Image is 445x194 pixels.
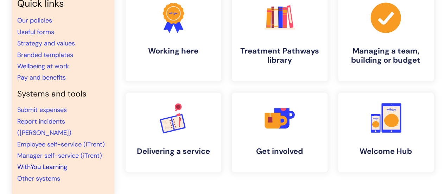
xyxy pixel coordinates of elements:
[338,93,434,172] a: Welcome Hub
[17,117,71,137] a: Report incidents ([PERSON_NAME])
[17,89,109,99] h4: Systems and tools
[344,147,428,156] h4: Welcome Hub
[17,73,66,82] a: Pay and benefits
[17,151,102,160] a: Manager self-service (iTrent)
[17,16,52,25] a: Our policies
[17,28,54,36] a: Useful forms
[232,93,328,172] a: Get involved
[17,39,75,48] a: Strategy and values
[17,62,69,70] a: Wellbeing at work
[131,147,216,156] h4: Delivering a service
[17,140,105,149] a: Employee self-service (iTrent)
[17,51,73,59] a: Branded templates
[126,93,221,172] a: Delivering a service
[17,163,67,171] a: WithYou Learning
[17,106,67,114] a: Submit expenses
[344,46,428,65] h4: Managing a team, building or budget
[131,46,216,56] h4: Working here
[237,147,322,156] h4: Get involved
[237,46,322,65] h4: Treatment Pathways library
[17,174,60,183] a: Other systems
